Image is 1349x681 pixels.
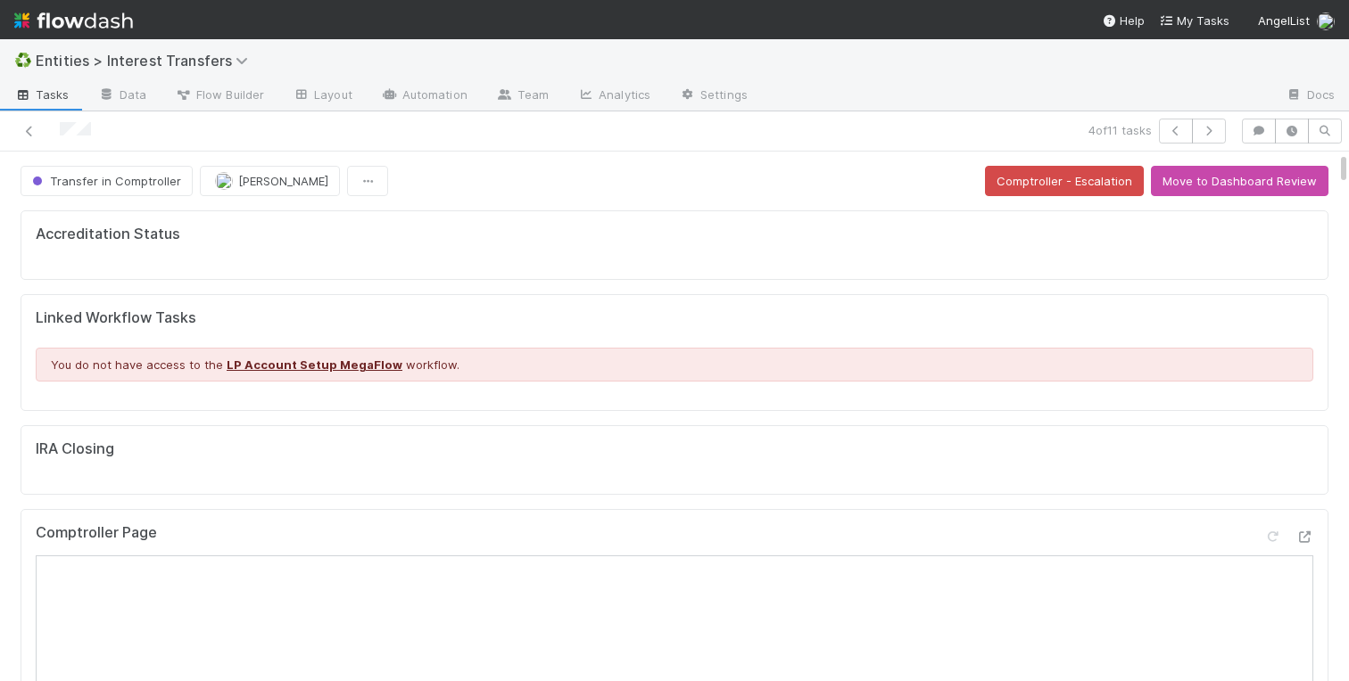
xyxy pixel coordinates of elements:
[563,82,665,111] a: Analytics
[227,357,402,372] a: LP Account Setup MegaFlow
[29,174,181,188] span: Transfer in Comptroller
[215,172,233,190] img: avatar_abca0ba5-4208-44dd-8897-90682736f166.png
[36,348,1313,382] div: You do not have access to the workflow.
[36,226,180,243] h5: Accreditation Status
[367,82,482,111] a: Automation
[36,524,157,542] h5: Comptroller Page
[14,53,32,68] span: ♻️
[84,82,161,111] a: Data
[985,166,1144,196] button: Comptroller - Escalation
[1159,12,1229,29] a: My Tasks
[200,166,340,196] button: [PERSON_NAME]
[1151,166,1328,196] button: Move to Dashboard Review
[1159,13,1229,28] span: My Tasks
[1088,121,1152,139] span: 4 of 11 tasks
[161,82,278,111] a: Flow Builder
[278,82,367,111] a: Layout
[36,52,257,70] span: Entities > Interest Transfers
[238,174,328,188] span: [PERSON_NAME]
[14,5,133,36] img: logo-inverted-e16ddd16eac7371096b0.svg
[14,86,70,103] span: Tasks
[1271,82,1349,111] a: Docs
[1317,12,1335,30] img: avatar_abca0ba5-4208-44dd-8897-90682736f166.png
[36,309,1313,327] h5: Linked Workflow Tasks
[36,440,114,458] h5: IRA Closing
[1102,12,1145,29] div: Help
[482,82,563,111] a: Team
[665,82,762,111] a: Settings
[175,86,264,103] span: Flow Builder
[21,166,193,196] button: Transfer in Comptroller
[1258,13,1310,28] span: AngelList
